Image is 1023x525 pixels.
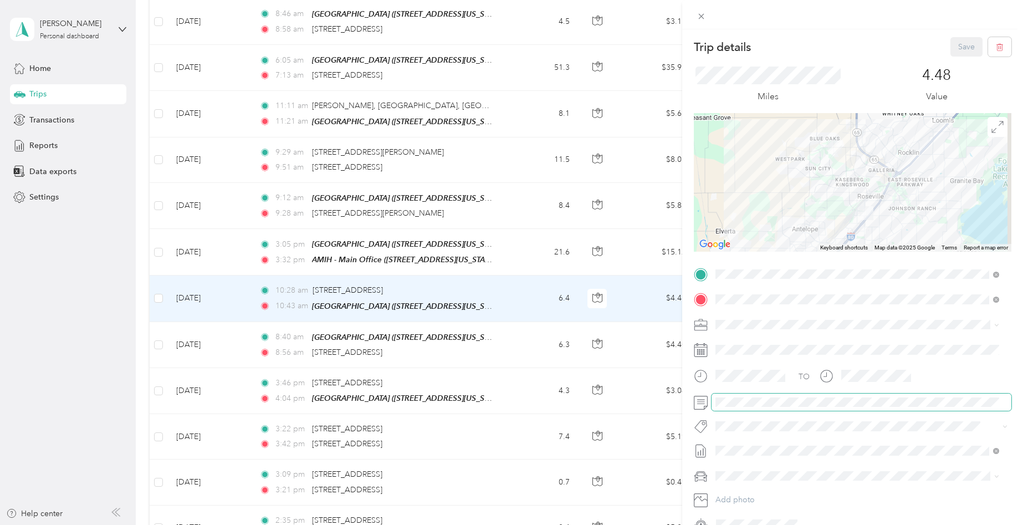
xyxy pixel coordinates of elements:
[926,90,948,104] p: Value
[961,463,1023,525] iframe: Everlance-gr Chat Button Frame
[820,244,868,252] button: Keyboard shortcuts
[942,244,957,251] a: Terms (opens in new tab)
[712,492,1011,508] button: Add photo
[874,244,935,251] span: Map data ©2025 Google
[697,237,733,252] img: Google
[922,67,951,84] p: 4.48
[758,90,779,104] p: Miles
[964,244,1008,251] a: Report a map error
[694,39,751,55] p: Trip details
[697,237,733,252] a: Open this area in Google Maps (opens a new window)
[799,371,810,383] div: TO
